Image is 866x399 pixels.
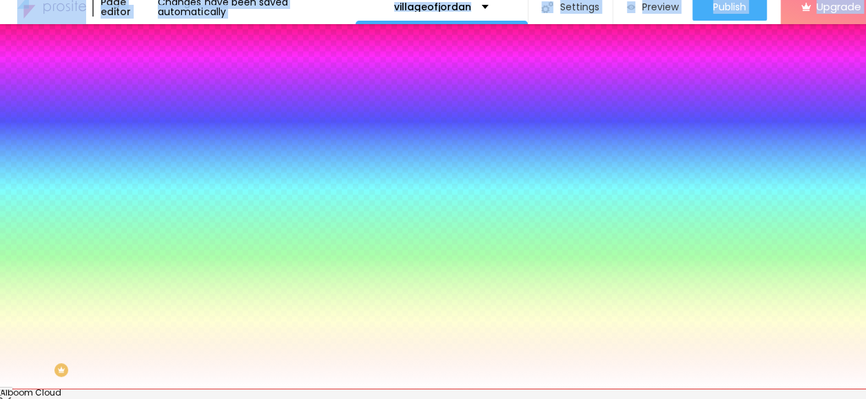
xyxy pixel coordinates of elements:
span: Preview [642,1,679,12]
span: Upgrade [816,1,861,12]
img: view-1.svg [627,1,635,13]
span: Publish [713,1,746,12]
p: villageofjordan [394,2,471,12]
img: Icone [542,1,553,13]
